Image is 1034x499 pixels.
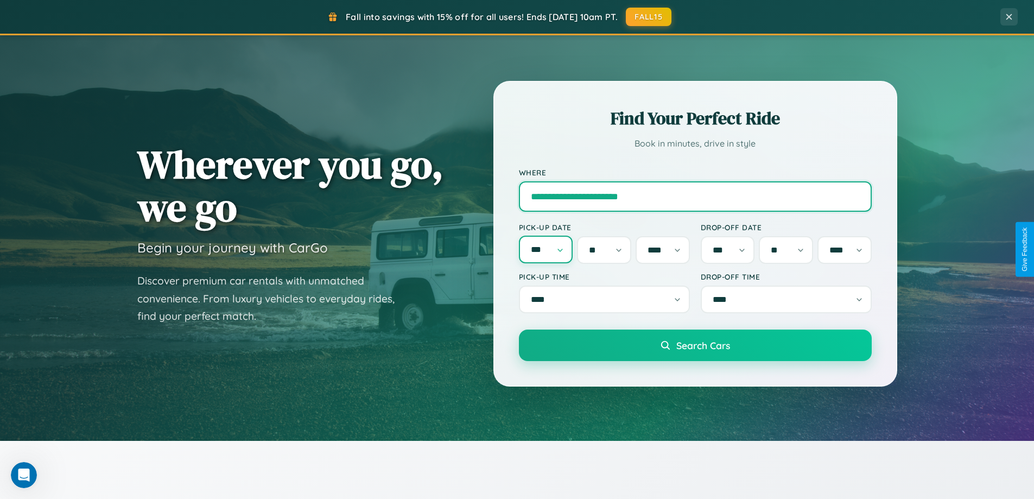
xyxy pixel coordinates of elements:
[519,223,690,232] label: Pick-up Date
[519,272,690,281] label: Pick-up Time
[346,11,618,22] span: Fall into savings with 15% off for all users! Ends [DATE] 10am PT.
[701,223,872,232] label: Drop-off Date
[137,143,443,229] h1: Wherever you go, we go
[519,330,872,361] button: Search Cars
[701,272,872,281] label: Drop-off Time
[137,272,409,325] p: Discover premium car rentals with unmatched convenience. From luxury vehicles to everyday rides, ...
[1021,228,1029,271] div: Give Feedback
[676,339,730,351] span: Search Cars
[519,136,872,151] p: Book in minutes, drive in style
[137,239,328,256] h3: Begin your journey with CarGo
[519,168,872,177] label: Where
[519,106,872,130] h2: Find Your Perfect Ride
[626,8,671,26] button: FALL15
[11,462,37,488] iframe: Intercom live chat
